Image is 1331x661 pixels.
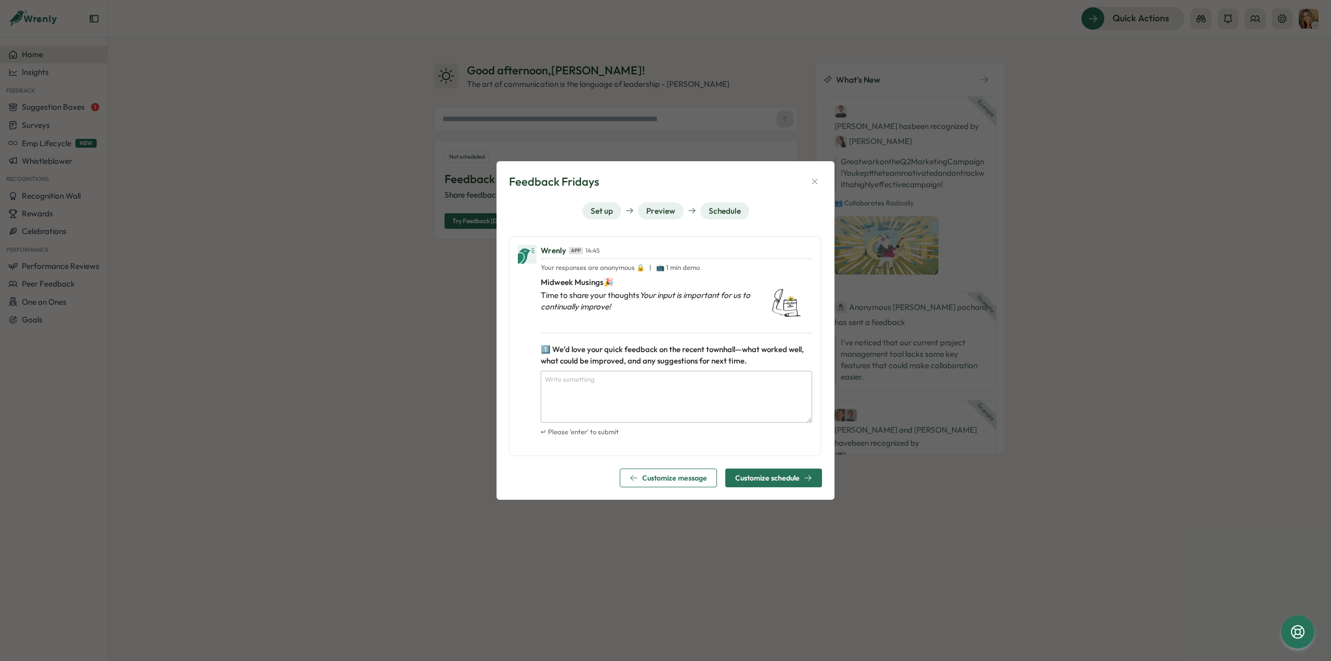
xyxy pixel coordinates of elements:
[541,288,762,300] span: Time to share your thoughts
[541,344,805,366] span: 1️⃣ We’d love your quick feedback on the recent townhall—what worked well, what could be improved...
[766,277,812,322] img: feedback fridays
[541,245,566,256] h3: Wrenly
[582,202,621,220] button: Set up
[545,375,595,383] span: Write something
[620,469,717,487] button: Customize message
[509,174,599,190] h3: Feedback Fridays
[725,469,822,487] button: Customize schedule
[541,277,614,287] span: Midweek Musings🎉
[541,371,812,423] textarea: Select an item
[638,202,684,220] button: Preview
[541,263,700,271] span: Your responses are anonymous 🔒 | 📺 1 min demo
[541,290,752,312] span: Your input is important for us to continually improve!
[735,474,800,482] span: Customize schedule
[569,247,583,254] div: APP
[518,245,537,264] img: Wrenly
[642,474,707,482] span: Customize message
[700,202,749,220] button: Schedule
[541,427,619,437] p: ↵ Please 'enter' to submit
[585,246,599,255] div: 14:45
